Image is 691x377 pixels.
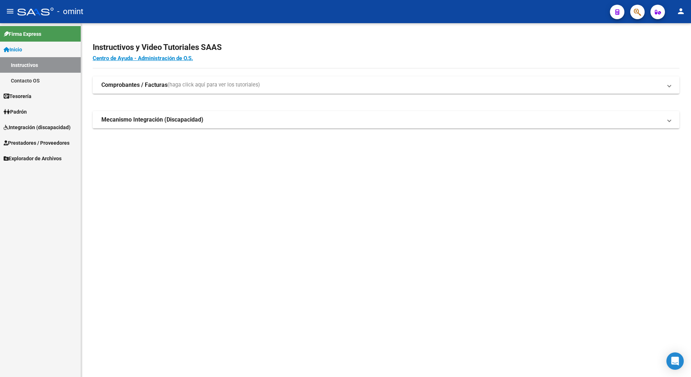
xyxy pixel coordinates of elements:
h2: Instructivos y Video Tutoriales SAAS [93,41,679,54]
span: Padrón [4,108,27,116]
strong: Comprobantes / Facturas [101,81,168,89]
mat-expansion-panel-header: Comprobantes / Facturas(haga click aquí para ver los tutoriales) [93,76,679,94]
span: (haga click aquí para ver los tutoriales) [168,81,260,89]
span: Prestadores / Proveedores [4,139,69,147]
span: Firma Express [4,30,41,38]
span: Integración (discapacidad) [4,123,71,131]
mat-icon: menu [6,7,14,16]
span: Inicio [4,46,22,54]
span: Explorador de Archivos [4,154,62,162]
mat-icon: person [677,7,685,16]
span: Tesorería [4,92,31,100]
mat-expansion-panel-header: Mecanismo Integración (Discapacidad) [93,111,679,128]
div: Open Intercom Messenger [666,352,684,370]
strong: Mecanismo Integración (Discapacidad) [101,116,203,124]
span: - omint [57,4,83,20]
a: Centro de Ayuda - Administración de O.S. [93,55,193,62]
